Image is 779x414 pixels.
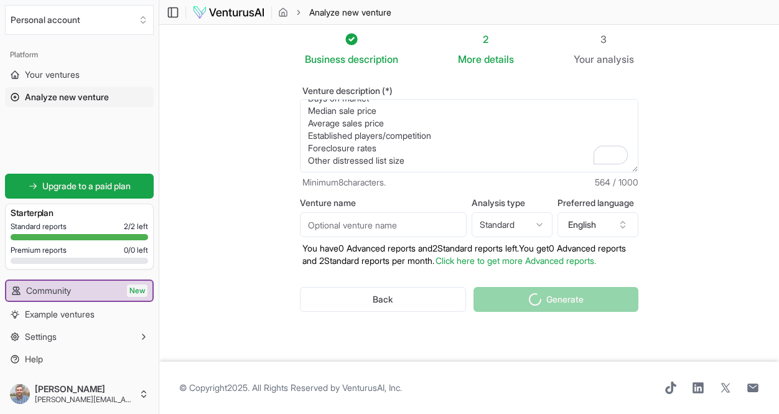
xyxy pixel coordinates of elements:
button: Settings [5,327,154,347]
span: Business [305,52,345,67]
label: Venture name [300,199,467,207]
div: Platform [5,45,154,65]
span: Your ventures [25,68,80,81]
button: [PERSON_NAME][PERSON_NAME][EMAIL_ADDRESS][DOMAIN_NAME] [5,379,154,409]
span: Analyze new venture [25,91,109,103]
textarea: To enrich screen reader interactions, please activate Accessibility in Grammarly extension settings [300,99,638,172]
a: CommunityNew [6,281,152,301]
div: 3 [574,32,634,47]
label: Venture description (*) [300,87,638,95]
a: Upgrade to a paid plan [5,174,154,199]
span: © Copyright 2025 . All Rights Reserved by . [179,382,402,394]
span: details [484,53,514,65]
label: Preferred language [557,199,638,207]
span: Analyze new venture [309,6,391,19]
span: Premium reports [11,245,67,255]
img: logo [192,5,265,20]
span: 0 / 0 left [124,245,148,255]
span: Community [26,285,71,297]
span: Help [25,353,43,365]
a: VenturusAI, Inc [342,382,400,393]
a: Example ventures [5,304,154,324]
label: Analysis type [472,199,553,207]
span: Upgrade to a paid plan [42,180,131,192]
button: Select an organization [5,5,154,35]
span: Standard reports [11,222,67,232]
span: analysis [597,53,634,65]
span: Minimum 8 characters. [302,176,386,189]
span: Example ventures [25,308,95,321]
span: description [348,53,398,65]
a: Help [5,349,154,369]
span: More [458,52,482,67]
h3: Starter plan [11,207,148,219]
a: Analyze new venture [5,87,154,107]
a: Your ventures [5,65,154,85]
span: [PERSON_NAME][EMAIL_ADDRESS][DOMAIN_NAME] [35,395,134,405]
input: Optional venture name [300,212,467,237]
nav: breadcrumb [278,6,391,19]
p: You have 0 Advanced reports and 2 Standard reports left. Y ou get 0 Advanced reports and 2 Standa... [300,242,638,267]
div: 2 [458,32,514,47]
span: Settings [25,331,57,343]
button: English [557,212,638,237]
span: 564 / 1000 [595,176,638,189]
span: 2 / 2 left [124,222,148,232]
button: Back [300,287,466,312]
span: [PERSON_NAME] [35,383,134,395]
span: New [127,285,147,297]
span: Your [574,52,594,67]
a: Click here to get more Advanced reports. [436,255,596,266]
img: ACg8ocKNLw19ozM6jTKxxvR2SUr6djq4na6lNGR3lf4YOtsz0xLJ7cnwXQ=s96-c [10,384,30,404]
